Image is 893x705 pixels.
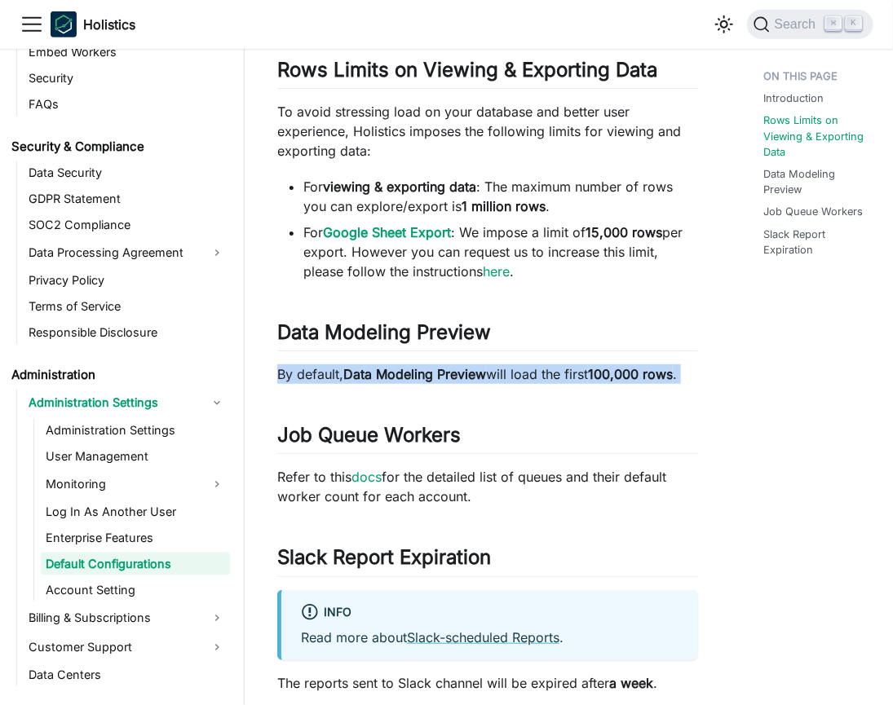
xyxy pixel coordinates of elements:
a: Monitoring [41,471,230,497]
a: Billing & Subscriptions [24,605,230,631]
a: Rows Limits on Viewing & Exporting Data [763,112,867,160]
b: Holistics [83,15,135,34]
div: info [301,603,679,624]
a: Administration Settings [24,390,230,416]
h2: Slack Report Expiration [277,545,698,576]
a: here [483,263,510,280]
a: Responsible Disclosure [24,321,230,344]
strong: 100,000 rows [588,366,673,382]
a: User Management [41,445,230,468]
p: To avoid stressing load on your database and better user experience, Holistics imposes the follow... [277,102,698,161]
strong: 1 million rows [462,198,546,214]
a: Log In As Another User [41,500,230,523]
a: Embed Workers [24,41,230,64]
p: Refer to this for the detailed list of queues and their default worker count for each account. [277,467,698,506]
a: HolisticsHolistics [51,11,135,37]
a: Google Sheet Export [323,224,451,240]
a: GDPR Statement [24,187,230,210]
span: Search [770,17,826,32]
a: Customer Support [24,634,230,660]
p: The reports sent to Slack channel will be expired after . [277,673,698,693]
h2: Job Queue Workers [277,423,698,454]
a: Administration Settings [41,419,230,442]
a: Administration [7,364,230,386]
button: Toggle navigation bar [20,12,44,37]
a: Security [24,67,230,90]
kbd: K [846,16,862,31]
strong: viewing & exporting data [323,178,476,195]
a: Data Modeling Preview [763,166,867,197]
li: For : The maximum number of rows you can explore/export is . [303,177,698,216]
a: SOC2 Compliance [24,214,230,236]
a: Job Queue Workers [763,204,863,219]
a: Security & Compliance [7,135,230,158]
button: Switch between dark and light mode (currently light mode) [711,11,737,37]
kbd: ⌘ [825,16,842,31]
h2: Data Modeling Preview [277,320,698,351]
a: Slack-scheduled Reports [407,629,559,646]
a: Enterprise Features [41,527,230,549]
a: Data Processing Agreement [24,240,230,266]
button: Search (Command+K) [747,10,873,39]
a: Slack Report Expiration [763,227,867,258]
a: Account Setting [41,579,230,601]
p: By default, will load the first . [277,364,698,384]
strong: 15,000 rows [586,224,662,240]
strong: Data Modeling Preview [343,366,486,382]
strong: a week [609,675,653,691]
li: For : We impose a limit of per export. However you can request us to increase this limit, please ... [303,223,698,281]
a: Introduction [763,90,824,106]
h2: Rows Limits on Viewing & Exporting Data [277,58,698,89]
a: Default Configurations [41,553,230,575]
a: FAQs [24,93,230,116]
a: Terms of Service [24,295,230,318]
a: Privacy Policy [24,269,230,292]
a: Data Centers [24,663,230,686]
a: Data Security [24,161,230,184]
img: Holistics [51,11,77,37]
a: docs [351,469,382,485]
p: Read more about . [301,628,679,647]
